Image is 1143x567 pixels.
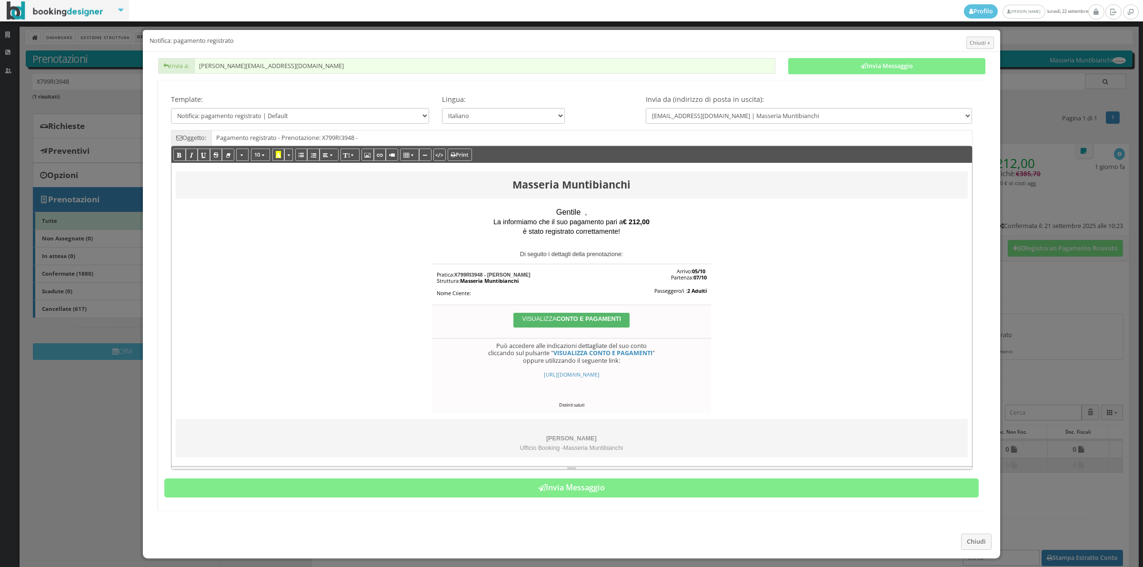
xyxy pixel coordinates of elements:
[687,287,707,294] span: 2 Adulti
[7,1,103,20] img: BookingDesigner.com
[460,277,519,284] span: Masseria Muntibianchi
[544,371,600,378] span: [URL][DOMAIN_NAME]
[437,289,471,297] span: Nome Cliente:
[671,268,707,281] span: Arrivo: Partenza:
[522,316,621,322] span: VISUALIZZA
[520,445,563,451] span: Ufficio Booking -
[488,349,655,364] span: cliccando sul pulsante " " oppure utilizzando il seguente link:
[437,271,454,278] span: Pratica:
[961,534,992,549] button: Close
[513,313,629,328] a: VISUALIZZACONTO E PAGAMENTI
[546,435,597,442] span: [PERSON_NAME]
[496,342,647,350] span: Può accedere alle indicazioni dettagliate del suo conto
[693,274,707,281] span: 07/10
[544,372,600,378] a: [URL][DOMAIN_NAME]
[520,251,623,258] span: Di seguito i dettagli della prenotazione:
[454,272,531,278] span: X799RI3948 - [PERSON_NAME]
[164,478,979,497] button: Invia Messaggio
[437,402,707,408] div: Distinti saluti
[654,287,707,294] span: Passeggero/i :
[964,4,1088,19] span: lunedì, 22 settembre
[553,349,652,357] a: VISUALIZZA CONTO E PAGAMENTI
[1003,5,1045,19] a: [PERSON_NAME]
[437,277,460,284] span: Struttura:
[692,268,705,275] span: 05/10
[556,316,621,322] span: CONTO E PAGAMENTI
[964,4,998,19] a: Profilo
[563,445,623,451] span: Masseria Muntibianchi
